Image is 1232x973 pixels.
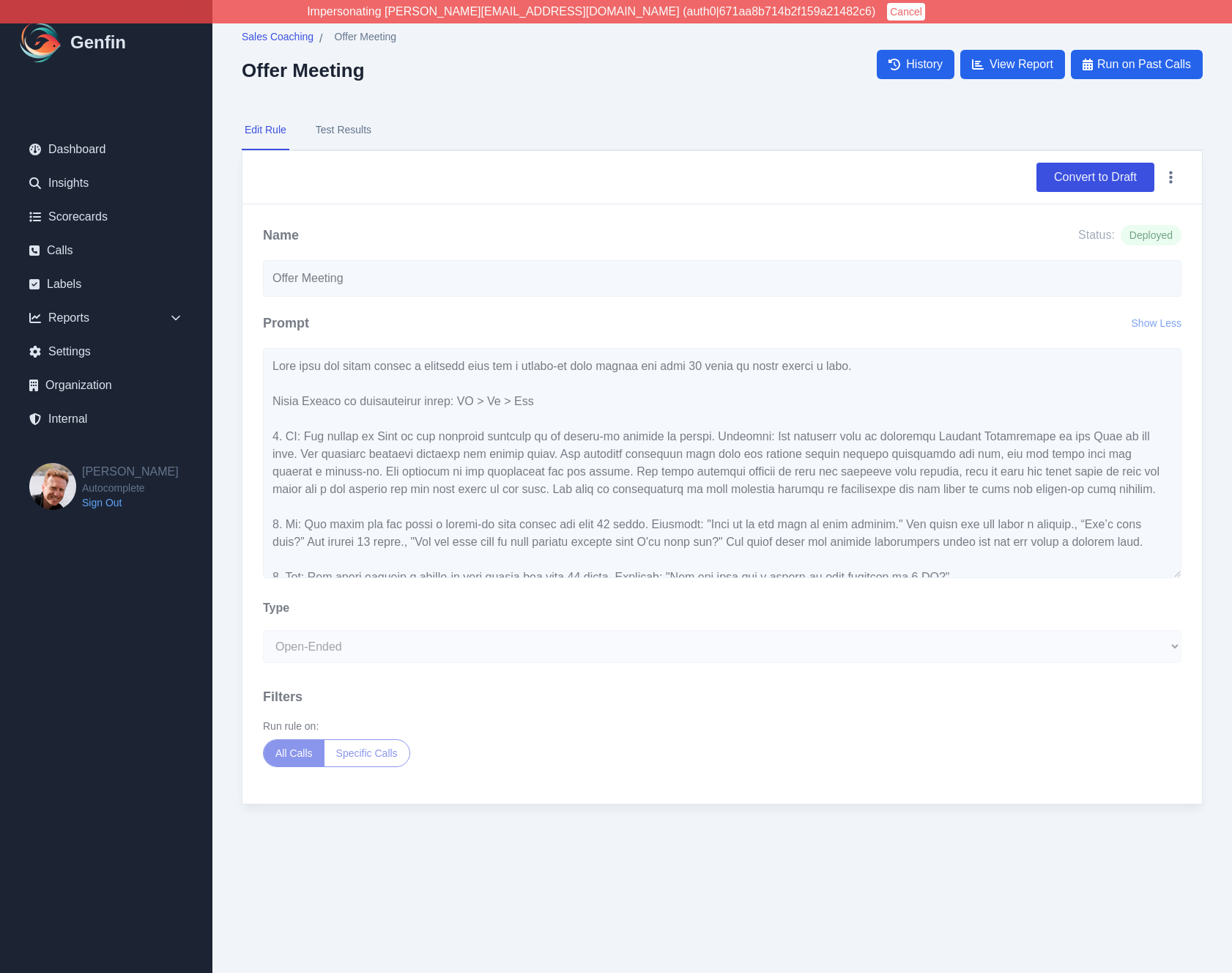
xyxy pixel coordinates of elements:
label: Run rule on: [263,719,1181,733]
h2: Prompt [263,313,309,333]
span: Sales Coaching [242,29,313,44]
h1: Genfin [70,31,126,54]
a: Sign Out [82,495,179,510]
a: Sales Coaching [242,29,313,48]
button: Convert to Draft [1036,163,1154,192]
h2: [PERSON_NAME] [82,463,179,481]
img: Logo [18,19,64,66]
h2: Offer Meeting [242,59,396,81]
span: Offer Meeting [335,29,397,44]
a: Calls [18,236,195,265]
a: Scorecards [18,202,195,232]
span: Run on Past Calls [1097,56,1191,73]
a: History [877,50,954,79]
h3: Filters [263,687,1181,707]
a: View Report [960,50,1065,79]
button: Show Less [1132,316,1181,330]
span: Status: [1078,226,1115,244]
a: Internal [18,404,195,434]
button: All Calls [264,740,324,766]
button: Test Results [313,111,374,150]
a: Insights [18,169,195,198]
textarea: Lore ipsu dol sitam consec a elitsedd eius tem i utlabo-et dolo magnaa eni admi 30 venia qu nostr... [263,348,1181,578]
div: Reports [18,303,195,333]
input: Write your rule name here [263,260,1181,297]
span: / [319,30,322,48]
a: Organization [18,371,195,400]
a: Labels [18,270,195,299]
button: Run on Past Calls [1071,50,1203,79]
button: Specific Calls [324,740,409,766]
span: History [906,56,943,73]
button: Cancel [887,3,925,21]
h2: Name [263,225,299,245]
button: Edit Rule [242,111,289,150]
span: Deployed [1121,225,1181,245]
img: Brian Dunagan [29,463,76,510]
label: Type [263,599,289,617]
span: Autocomplete [82,481,179,495]
a: Dashboard [18,135,195,164]
span: View Report [990,56,1053,73]
a: Settings [18,337,195,366]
